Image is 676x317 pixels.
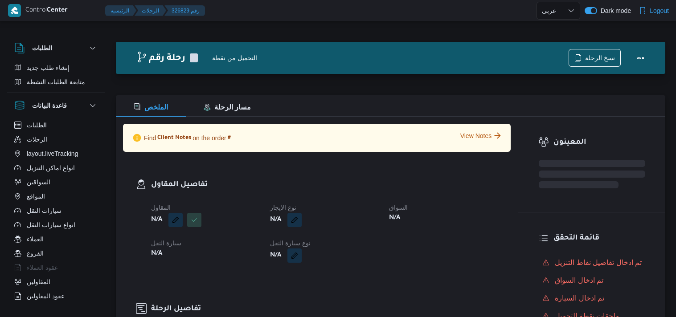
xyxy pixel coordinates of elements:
button: الطلبات [14,43,98,53]
button: إنشاء طلب جديد [11,61,102,75]
span: إنشاء طلب جديد [27,62,70,73]
h3: المعينون [553,137,645,149]
button: 326829 رقم [164,5,205,16]
button: انواع اماكن التنزيل [11,161,102,175]
button: العملاء [11,232,102,246]
button: انواع سيارات النقل [11,218,102,232]
b: Center [47,7,68,14]
b: N/A [389,213,400,224]
span: تم ادخال تفاصيل نفاط التنزيل [555,259,642,266]
span: # [228,134,231,142]
button: قاعدة البيانات [14,100,98,111]
b: N/A [151,248,162,259]
span: layout.liveTracking [27,148,78,159]
span: سيارة النقل [151,240,181,247]
div: الطلبات [7,61,105,93]
span: عقود المقاولين [27,291,65,301]
span: مسار الرحلة [204,103,251,111]
button: السواقين [11,175,102,189]
span: متابعة الطلبات النشطة [27,77,85,87]
span: الفروع [27,248,44,259]
span: تم ادخال السيارة [555,294,604,302]
button: نسخ الرحلة [569,49,621,67]
h3: تفاصيل المقاول [151,179,498,191]
button: layout.liveTracking [11,146,102,161]
button: المقاولين [11,275,102,289]
button: تم ادخال السواق [539,273,645,288]
span: المواقع [27,191,45,202]
h2: رحلة رقم [136,53,185,65]
b: N/A [270,250,281,261]
button: تم ادخال السيارة [539,291,645,305]
button: الرئيسيه [105,5,136,16]
span: انواع سيارات النقل [27,219,75,230]
h3: قائمة التحقق [553,232,645,244]
span: عقود العملاء [27,262,58,273]
span: Client Notes [157,134,191,142]
button: الرحلات [11,132,102,146]
button: المواقع [11,189,102,203]
img: X8yXhbKr1z7QwAAAABJRU5ErkJggg== [8,4,21,17]
div: التحميل من نقطة [212,53,569,63]
button: الفروع [11,246,102,260]
span: Logout [650,5,669,16]
button: تم ادخال تفاصيل نفاط التنزيل [539,256,645,270]
span: تم ادخال السواق [555,276,603,284]
div: قاعدة البيانات [7,118,105,311]
b: N/A [270,215,281,225]
span: السواق [389,204,408,211]
button: الطلبات [11,118,102,132]
button: الرحلات [135,5,166,16]
span: نسخ الرحلة [585,53,615,63]
span: السواقين [27,177,50,187]
span: انواع اماكن التنزيل [27,163,75,173]
span: العملاء [27,234,44,244]
span: الطلبات [27,120,47,130]
button: عقود المقاولين [11,289,102,303]
button: Logout [635,2,672,20]
b: N/A [151,215,162,225]
h3: قاعدة البيانات [32,100,67,111]
p: Find on the order [130,131,232,145]
h3: تفاصيل الرحلة [151,303,498,315]
button: سيارات النقل [11,203,102,218]
button: عقود العملاء [11,260,102,275]
span: الرحلات [27,134,47,145]
span: الملخص [134,103,168,111]
button: View Notes [460,131,504,140]
h3: الطلبات [32,43,52,53]
button: متابعة الطلبات النشطة [11,75,102,89]
span: اجهزة التليفون [27,305,64,316]
button: Actions [631,49,649,67]
span: Dark mode [597,7,631,14]
span: نوع الايجار [270,204,296,211]
span: المقاول [151,204,171,211]
span: المقاولين [27,276,50,287]
span: سيارات النقل [27,205,61,216]
span: نوع سيارة النقل [270,240,311,247]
